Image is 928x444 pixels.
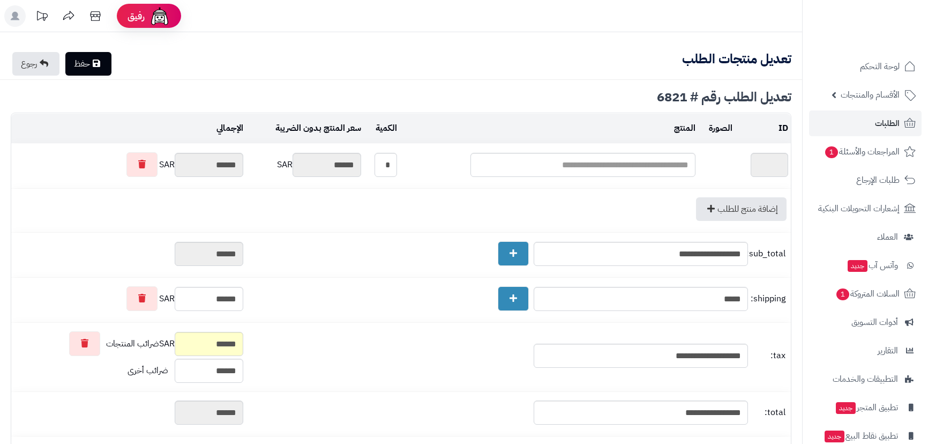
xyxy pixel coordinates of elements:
[878,343,898,358] span: التقارير
[809,54,922,79] a: لوحة التحكم
[809,338,922,364] a: التقارير
[836,288,849,300] span: 1
[128,10,145,23] span: رفيق
[824,428,898,443] span: تطبيق نقاط البيع
[751,350,785,362] span: tax:
[809,196,922,221] a: إشعارات التحويلات البنكية
[841,87,900,102] span: الأقسام والمنتجات
[696,197,787,221] a: إضافة منتج للطلب
[106,338,159,350] span: ضرائب المنتجات
[848,260,867,272] span: جديد
[847,258,898,273] span: وآتس آب
[809,366,922,392] a: التطبيقات والخدمات
[12,52,59,76] a: رجوع
[735,114,791,143] td: ID
[809,253,922,278] a: وآتس آبجديد
[682,49,791,69] b: تعديل منتجات الطلب
[809,395,922,420] a: تطبيق المتجرجديد
[65,52,111,76] a: حفظ
[818,201,900,216] span: إشعارات التحويلات البنكية
[809,281,922,307] a: السلات المتروكة1
[835,400,898,415] span: تطبيق المتجر
[11,91,791,103] div: تعديل الطلب رقم # 6821
[809,309,922,335] a: أدوات التسويق
[825,431,844,442] span: جديد
[128,364,168,377] span: ضرائب أخرى
[400,114,698,143] td: المنتج
[875,116,900,131] span: الطلبات
[14,152,243,177] div: SAR
[856,173,900,188] span: طلبات الإرجاع
[836,402,856,414] span: جديد
[751,248,785,260] span: sub_total:
[751,293,785,305] span: shipping:
[246,114,364,143] td: سعر المنتج بدون الضريبة
[825,146,838,158] span: 1
[809,167,922,193] a: طلبات الإرجاع
[751,406,785,419] span: total:
[698,114,736,143] td: الصورة
[28,5,55,29] a: تحديثات المنصة
[11,114,246,143] td: الإجمالي
[809,224,922,250] a: العملاء
[835,286,900,301] span: السلات المتروكة
[14,331,243,356] div: SAR
[809,139,922,165] a: المراجعات والأسئلة1
[149,5,170,27] img: ai-face.png
[824,144,900,159] span: المراجعات والأسئلة
[249,153,361,177] div: SAR
[860,59,900,74] span: لوحة التحكم
[14,286,243,311] div: SAR
[851,315,898,330] span: أدوات التسويق
[809,110,922,136] a: الطلبات
[833,372,898,387] span: التطبيقات والخدمات
[855,28,918,51] img: logo-2.png
[877,230,898,245] span: العملاء
[364,114,400,143] td: الكمية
